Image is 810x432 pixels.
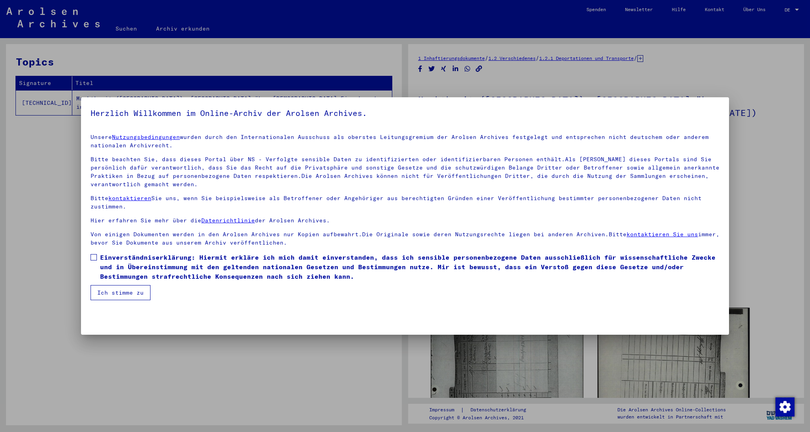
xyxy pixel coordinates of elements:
[91,133,719,150] p: Unsere wurden durch den Internationalen Ausschuss als oberstes Leitungsgremium der Arolsen Archiv...
[91,194,719,211] p: Bitte Sie uns, wenn Sie beispielsweise als Betroffener oder Angehöriger aus berechtigten Gründen ...
[91,107,719,120] h5: Herzlich Willkommen im Online-Archiv der Arolsen Archives.
[108,195,151,202] a: kontaktieren
[91,155,719,189] p: Bitte beachten Sie, dass dieses Portal über NS - Verfolgte sensible Daten zu identifizierten oder...
[100,253,719,281] span: Einverständniserklärung: Hiermit erkläre ich mich damit einverstanden, dass ich sensible personen...
[775,397,795,417] img: Zustimmung ändern
[201,217,255,224] a: Datenrichtlinie
[91,230,719,247] p: Von einigen Dokumenten werden in den Arolsen Archives nur Kopien aufbewahrt.Die Originale sowie d...
[91,285,150,300] button: Ich stimme zu
[112,133,180,141] a: Nutzungsbedingungen
[627,231,698,238] a: kontaktieren Sie uns
[91,216,719,225] p: Hier erfahren Sie mehr über die der Arolsen Archives.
